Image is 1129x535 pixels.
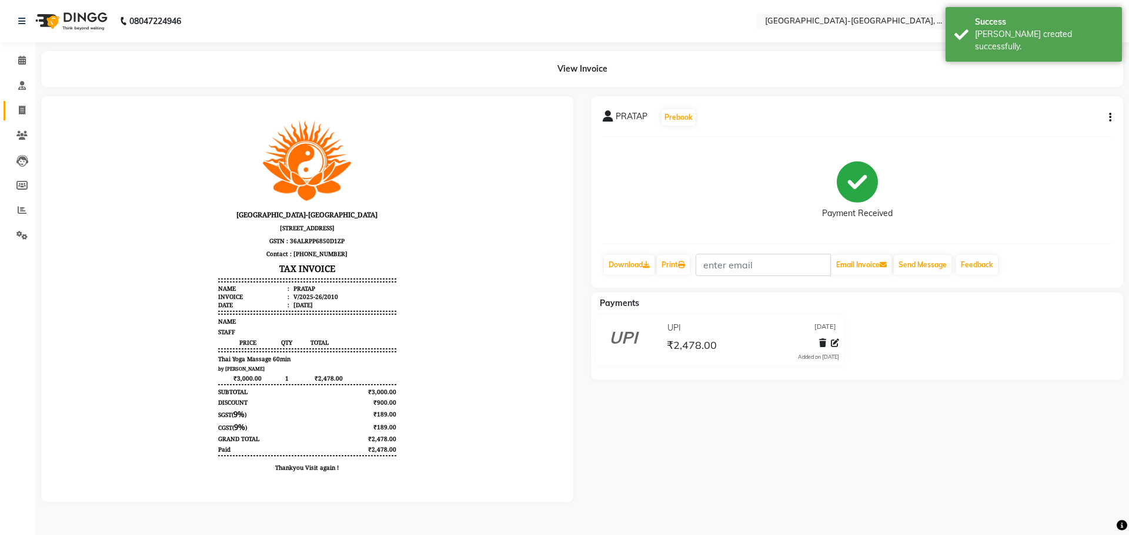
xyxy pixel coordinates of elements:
[165,220,182,228] span: STAFF
[243,266,290,274] span: ₹2,478.00
[798,353,839,361] div: Added on [DATE]
[975,16,1113,28] div: Success
[165,301,193,311] div: ( )
[667,322,681,334] span: UPI
[297,327,343,335] div: ₹2,478.00
[165,152,343,169] h3: TAX INVOICE
[657,255,690,275] a: Print
[297,337,343,345] div: ₹2,478.00
[165,280,195,288] div: SUBTOTAL
[297,290,343,298] div: ₹900.00
[165,327,206,335] div: GRAND TOTAL
[894,255,951,275] button: Send Message
[165,126,343,139] p: GSTN : 36ALRPP6850D1ZP
[165,290,195,298] div: DISCOUNT
[165,257,212,264] small: by [PERSON_NAME]
[165,99,343,113] h3: [GEOGRAPHIC_DATA]-[GEOGRAPHIC_DATA]
[831,255,891,275] button: Email Invoice
[235,193,236,201] span: :
[165,314,194,324] div: ( )
[238,184,285,193] div: V/2025-26/2010
[165,266,224,274] span: ₹3,000.00
[165,337,178,345] div: Paid
[297,280,343,288] div: ₹3,000.00
[814,322,836,334] span: [DATE]
[604,255,654,275] a: Download
[165,184,236,193] div: Invoice
[696,254,831,276] input: enter email
[822,207,893,220] div: Payment Received
[224,266,243,274] span: 1
[238,176,262,184] div: PRATAP
[165,193,236,201] div: Date
[667,338,717,355] span: ₹2,478.00
[181,314,192,324] span: 9%
[616,110,647,127] span: PRATAP
[30,5,111,38] img: logo
[181,301,192,311] span: 9%
[165,302,179,311] span: SGST
[238,193,260,201] div: [DATE]
[165,230,224,238] span: PRICE
[165,113,343,126] p: [STREET_ADDRESS]
[165,355,343,364] p: Thankyou Visit again !
[165,176,236,184] div: Name
[165,247,238,255] span: Thai Yoga Massage 60min
[243,230,290,238] span: TOTAL
[297,301,343,311] div: ₹189.00
[235,176,236,184] span: :
[165,139,343,152] p: Contact : [PHONE_NUMBER]
[129,5,181,38] b: 08047224946
[210,9,298,97] img: file_1709100827906.jpeg
[165,315,179,324] span: CGST
[975,28,1113,53] div: Bill created successfully.
[165,209,183,217] span: NAME
[224,230,243,238] span: QTY
[600,298,639,308] span: Payments
[662,109,696,126] button: Prebook
[235,184,236,193] span: :
[41,51,1123,87] div: View Invoice
[297,314,343,324] div: ₹189.00
[956,255,998,275] a: Feedback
